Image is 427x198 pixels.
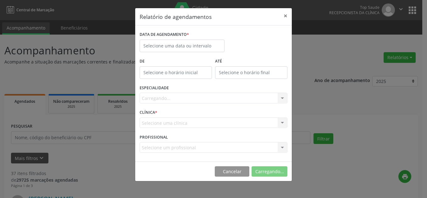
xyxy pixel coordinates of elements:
label: PROFISSIONAL [140,132,168,142]
label: ATÉ [215,57,287,66]
label: CLÍNICA [140,108,157,118]
label: De [140,57,212,66]
h5: Relatório de agendamentos [140,13,212,21]
input: Selecione uma data ou intervalo [140,40,225,52]
button: Close [279,8,292,24]
button: Cancelar [215,166,249,177]
input: Selecione o horário final [215,66,287,79]
label: ESPECIALIDADE [140,83,169,93]
button: Carregando... [252,166,287,177]
label: DATA DE AGENDAMENTO [140,30,189,40]
input: Selecione o horário inicial [140,66,212,79]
